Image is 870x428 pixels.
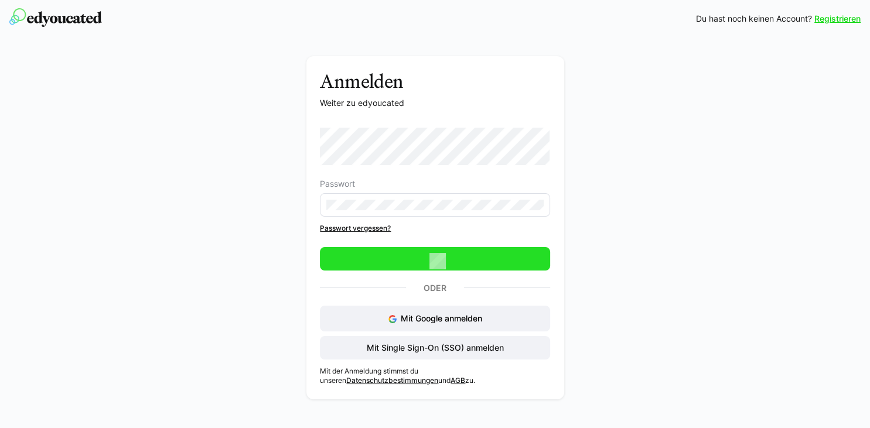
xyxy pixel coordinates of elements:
button: Mit Single Sign-On (SSO) anmelden [320,336,550,359]
img: edyoucated [9,8,102,27]
span: Passwort [320,179,355,189]
span: Du hast noch keinen Account? [696,13,812,25]
h3: Anmelden [320,70,550,93]
p: Oder [406,280,463,296]
a: Passwort vergessen? [320,224,550,233]
p: Mit der Anmeldung stimmst du unseren und zu. [320,367,550,385]
button: Mit Google anmelden [320,306,550,331]
span: Mit Single Sign-On (SSO) anmelden [365,342,506,354]
a: AGB [451,376,465,385]
span: Mit Google anmelden [401,313,482,323]
a: Registrieren [814,13,861,25]
p: Weiter zu edyoucated [320,97,550,109]
a: Datenschutzbestimmungen [346,376,438,385]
